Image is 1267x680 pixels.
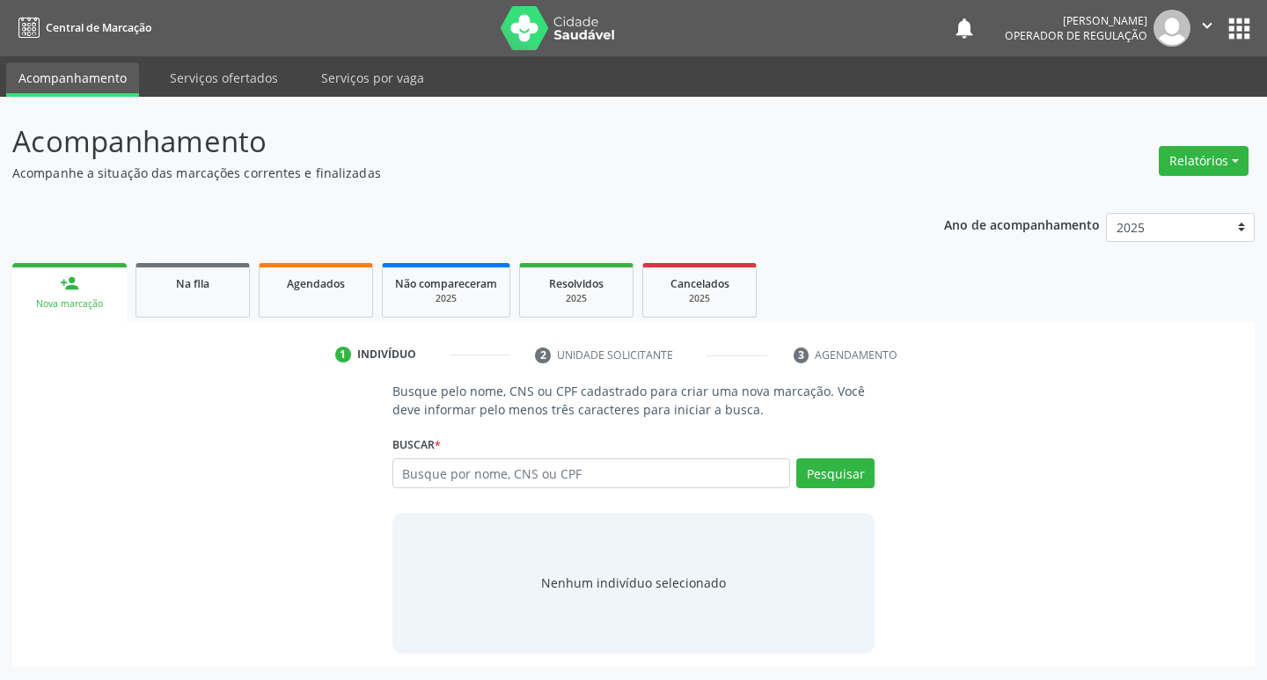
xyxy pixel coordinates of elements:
[12,13,151,42] a: Central de Marcação
[532,292,620,305] div: 2025
[157,62,290,93] a: Serviços ofertados
[1005,28,1147,43] span: Operador de regulação
[46,20,151,35] span: Central de Marcação
[395,276,497,291] span: Não compareceram
[1197,16,1217,35] i: 
[392,458,791,488] input: Busque por nome, CNS ou CPF
[395,292,497,305] div: 2025
[670,276,729,291] span: Cancelados
[796,458,875,488] button: Pesquisar
[1159,146,1249,176] button: Relatórios
[392,431,441,458] label: Buscar
[357,347,416,362] div: Indivíduo
[25,297,114,311] div: Nova marcação
[176,276,209,291] span: Na fila
[309,62,436,93] a: Serviços por vaga
[12,164,882,182] p: Acompanhe a situação das marcações correntes e finalizadas
[1190,10,1224,47] button: 
[6,62,139,97] a: Acompanhamento
[655,292,743,305] div: 2025
[392,382,875,419] p: Busque pelo nome, CNS ou CPF cadastrado para criar uma nova marcação. Você deve informar pelo men...
[1224,13,1255,44] button: apps
[1005,13,1147,28] div: [PERSON_NAME]
[549,276,604,291] span: Resolvidos
[952,16,977,40] button: notifications
[541,574,726,592] div: Nenhum indivíduo selecionado
[335,347,351,362] div: 1
[12,120,882,164] p: Acompanhamento
[287,276,345,291] span: Agendados
[1153,10,1190,47] img: img
[944,213,1100,235] p: Ano de acompanhamento
[60,274,79,293] div: person_add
